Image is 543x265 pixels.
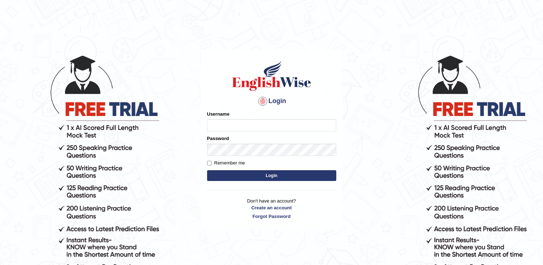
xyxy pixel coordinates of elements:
h4: Login [207,96,336,107]
label: Remember me [207,159,245,167]
a: Forgot Password [207,213,336,220]
button: Login [207,170,336,181]
p: Don't have an account? [207,197,336,220]
label: Username [207,111,230,117]
a: Create an account [207,204,336,211]
label: Password [207,135,229,142]
img: Logo of English Wise sign in for intelligent practice with AI [231,60,313,92]
input: Remember me [207,161,212,166]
